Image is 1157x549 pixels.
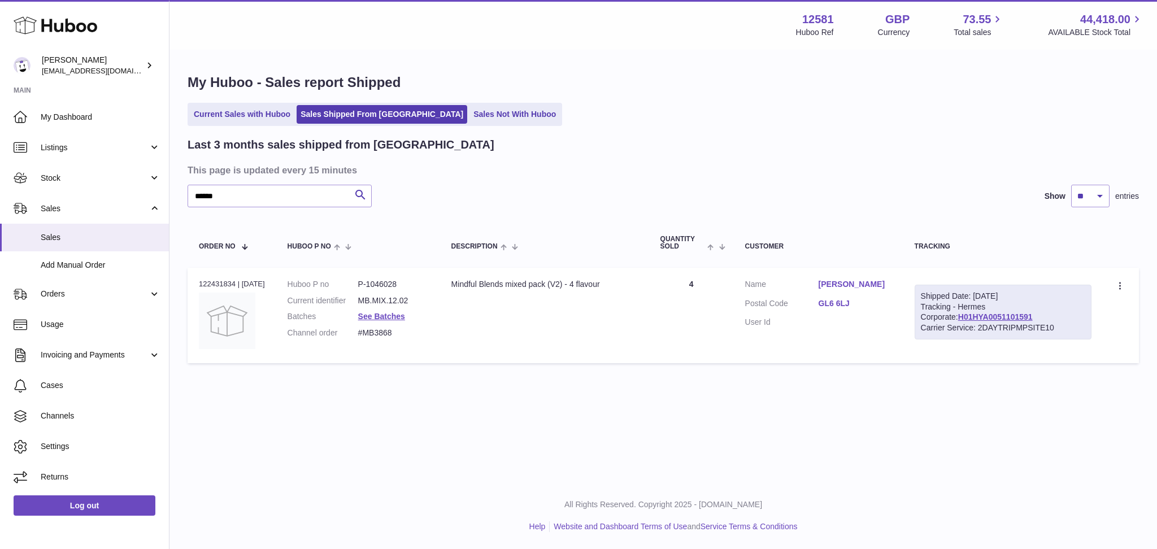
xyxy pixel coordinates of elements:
[41,260,160,271] span: Add Manual Order
[41,173,149,184] span: Stock
[701,522,798,531] a: Service Terms & Conditions
[41,472,160,482] span: Returns
[1048,27,1143,38] span: AVAILABLE Stock Total
[288,243,331,250] span: Huboo P no
[915,285,1091,340] div: Tracking - Hermes Corporate:
[796,27,834,38] div: Huboo Ref
[297,105,467,124] a: Sales Shipped From [GEOGRAPHIC_DATA]
[963,12,991,27] span: 73.55
[358,279,429,290] dd: P-1046028
[885,12,910,27] strong: GBP
[179,499,1148,510] p: All Rights Reserved. Copyright 2025 - [DOMAIN_NAME]
[550,521,797,532] li: and
[41,112,160,123] span: My Dashboard
[745,317,819,328] dt: User Id
[199,279,265,289] div: 122431834 | [DATE]
[954,27,1004,38] span: Total sales
[358,295,429,306] dd: MB.MIX.12.02
[41,289,149,299] span: Orders
[921,323,1085,333] div: Carrier Service: 2DAYTRIPMPSITE10
[819,279,892,290] a: [PERSON_NAME]
[41,380,160,391] span: Cases
[1080,12,1130,27] span: 44,418.00
[14,495,155,516] a: Log out
[188,73,1139,91] h1: My Huboo - Sales report Shipped
[358,312,405,321] a: See Batches
[921,291,1085,302] div: Shipped Date: [DATE]
[802,12,834,27] strong: 12581
[41,232,160,243] span: Sales
[554,522,687,531] a: Website and Dashboard Terms of Use
[529,522,546,531] a: Help
[358,328,429,338] dd: #MB3868
[288,311,358,322] dt: Batches
[1045,191,1065,202] label: Show
[954,12,1004,38] a: 73.55 Total sales
[1115,191,1139,202] span: entries
[819,298,892,309] a: GL6 6LJ
[199,293,255,349] img: no-photo.jpg
[451,243,498,250] span: Description
[745,243,892,250] div: Customer
[915,243,1091,250] div: Tracking
[41,441,160,452] span: Settings
[41,350,149,360] span: Invoicing and Payments
[190,105,294,124] a: Current Sales with Huboo
[745,279,819,293] dt: Name
[660,236,705,250] span: Quantity Sold
[469,105,560,124] a: Sales Not With Huboo
[188,137,494,152] h2: Last 3 months sales shipped from [GEOGRAPHIC_DATA]
[41,142,149,153] span: Listings
[745,298,819,312] dt: Postal Code
[649,268,734,363] td: 4
[878,27,910,38] div: Currency
[41,319,160,330] span: Usage
[288,295,358,306] dt: Current identifier
[14,57,31,74] img: ibrewis@drink-trip.com
[42,66,166,75] span: [EMAIL_ADDRESS][DOMAIN_NAME]
[1048,12,1143,38] a: 44,418.00 AVAILABLE Stock Total
[188,164,1136,176] h3: This page is updated every 15 minutes
[42,55,143,76] div: [PERSON_NAME]
[288,328,358,338] dt: Channel order
[288,279,358,290] dt: Huboo P no
[958,312,1033,321] a: H01HYA0051101591
[41,411,160,421] span: Channels
[451,279,638,290] div: Mindful Blends mixed pack (V2) - 4 flavour
[41,203,149,214] span: Sales
[199,243,236,250] span: Order No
